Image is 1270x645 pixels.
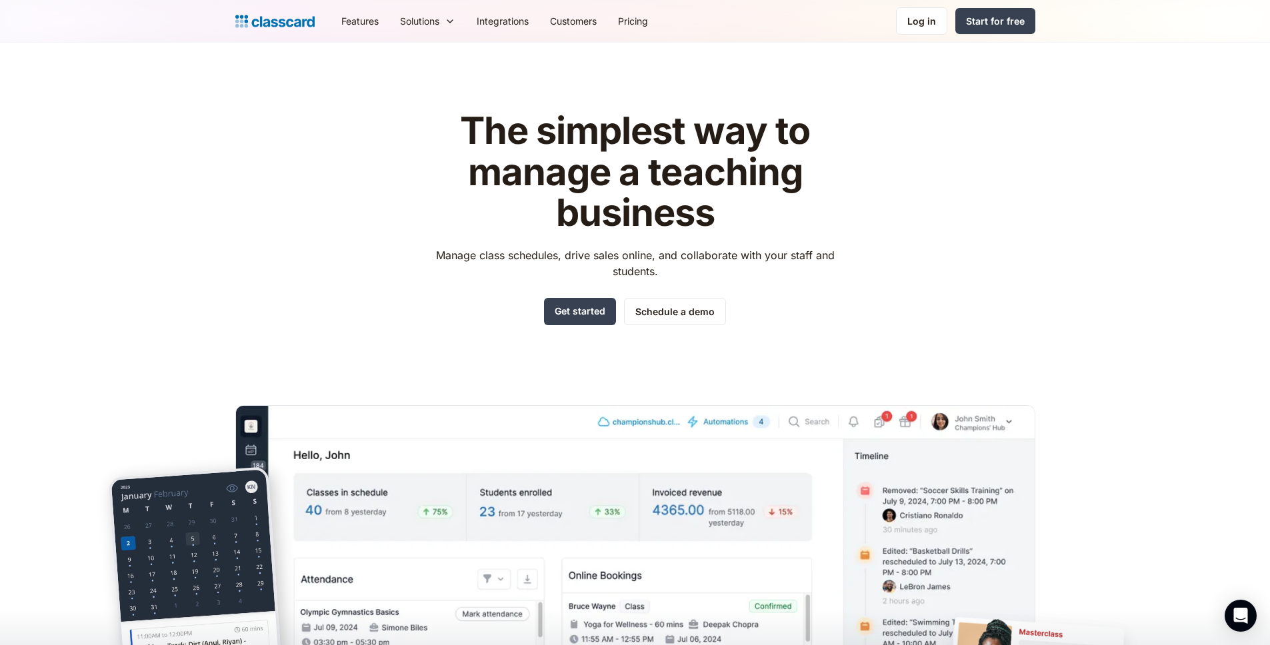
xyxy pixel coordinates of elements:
div: Solutions [389,6,466,36]
a: Customers [539,6,607,36]
p: Manage class schedules, drive sales online, and collaborate with your staff and students. [423,247,847,279]
div: Open Intercom Messenger [1225,600,1257,632]
a: Start for free [955,8,1035,34]
a: Log in [896,7,947,35]
a: Pricing [607,6,659,36]
div: Solutions [400,14,439,28]
h1: The simplest way to manage a teaching business [423,111,847,234]
a: Get started [544,298,616,325]
a: Integrations [466,6,539,36]
a: home [235,12,315,31]
div: Start for free [966,14,1025,28]
div: Log in [907,14,936,28]
a: Features [331,6,389,36]
a: Schedule a demo [624,298,726,325]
